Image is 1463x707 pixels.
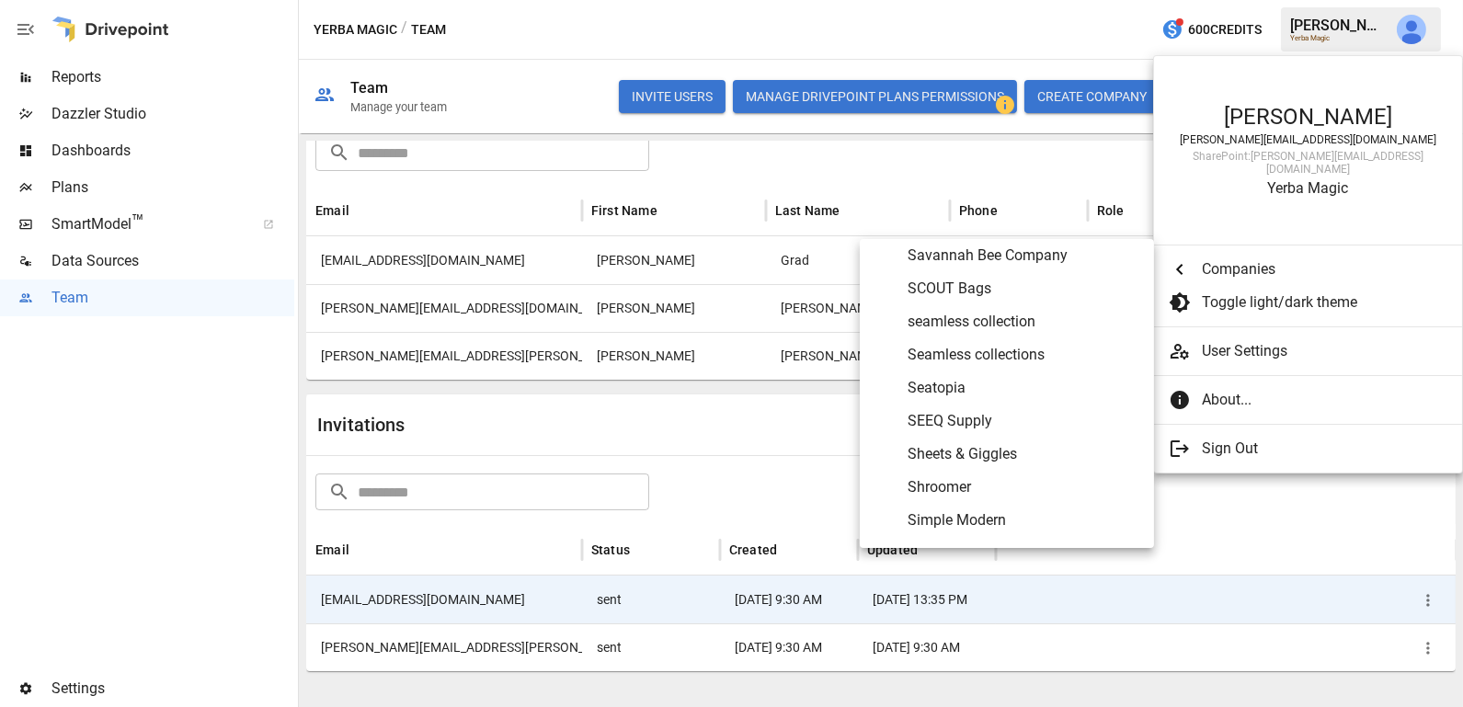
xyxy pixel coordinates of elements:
[908,509,1139,531] span: Simple Modern
[1202,291,1434,314] span: Toggle light/dark theme
[908,344,1139,366] span: Seamless collections
[908,410,1139,432] span: SEEQ Supply
[1172,179,1444,197] div: Yerba Magic
[1172,133,1444,146] div: [PERSON_NAME][EMAIL_ADDRESS][DOMAIN_NAME]
[908,476,1139,498] span: Shroomer
[1202,389,1434,411] span: About...
[1202,438,1434,460] span: Sign Out
[908,278,1139,300] span: SCOUT Bags
[1172,104,1444,130] div: [PERSON_NAME]
[1202,258,1434,280] span: Companies
[908,245,1139,267] span: Savannah Bee Company
[1172,150,1444,176] div: SharePoint: [PERSON_NAME][EMAIL_ADDRESS][DOMAIN_NAME]
[1202,340,1447,362] span: User Settings
[908,443,1139,465] span: Sheets & Giggles
[908,311,1139,333] span: seamless collection
[908,377,1139,399] span: Seatopia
